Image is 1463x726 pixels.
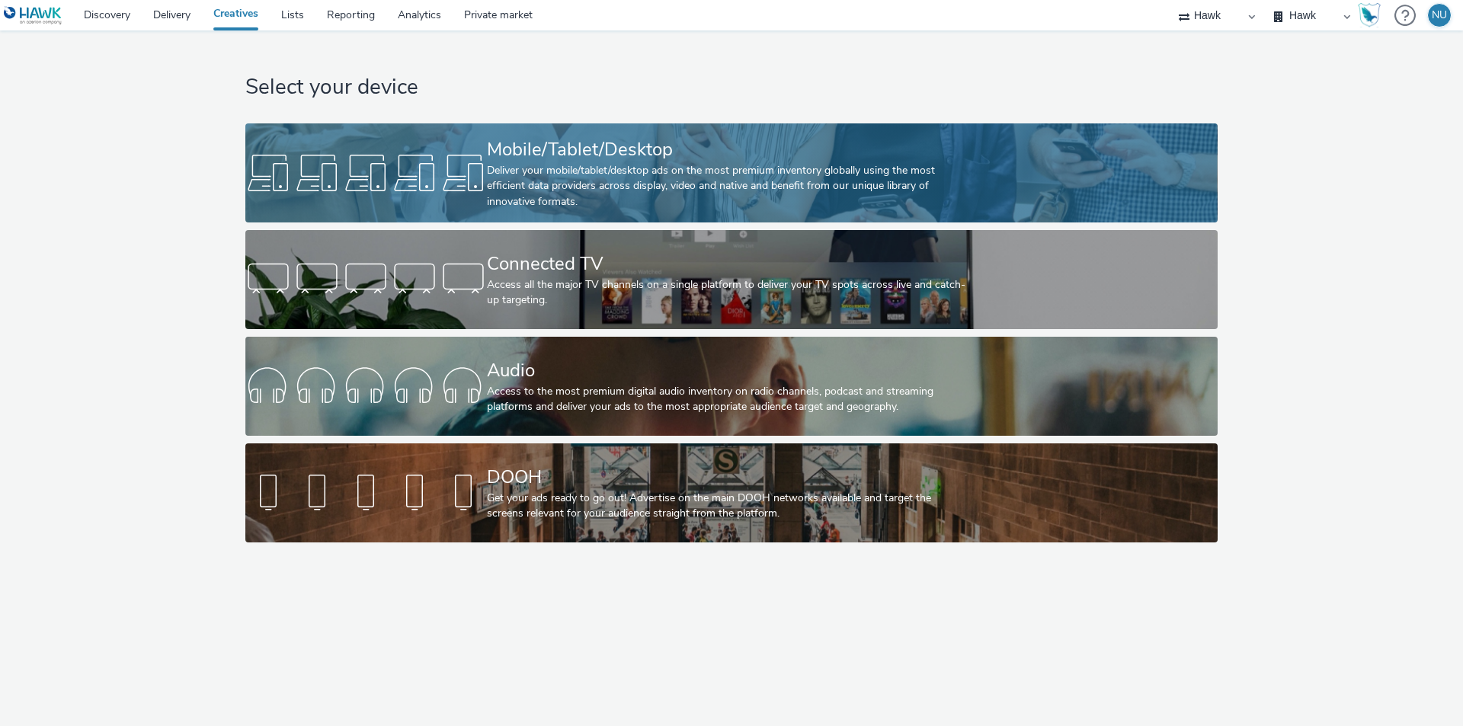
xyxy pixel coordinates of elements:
[1358,3,1381,27] img: Hawk Academy
[245,337,1217,436] a: AudioAccess to the most premium digital audio inventory on radio channels, podcast and streaming ...
[487,136,970,163] div: Mobile/Tablet/Desktop
[487,491,970,522] div: Get your ads ready to go out! Advertise on the main DOOH networks available and target the screen...
[487,384,970,415] div: Access to the most premium digital audio inventory on radio channels, podcast and streaming platf...
[245,443,1217,542] a: DOOHGet your ads ready to go out! Advertise on the main DOOH networks available and target the sc...
[245,230,1217,329] a: Connected TVAccess all the major TV channels on a single platform to deliver your TV spots across...
[487,277,970,309] div: Access all the major TV channels on a single platform to deliver your TV spots across live and ca...
[487,251,970,277] div: Connected TV
[4,6,62,25] img: undefined Logo
[487,163,970,209] div: Deliver your mobile/tablet/desktop ads on the most premium inventory globally using the most effi...
[1432,4,1447,27] div: NU
[245,123,1217,222] a: Mobile/Tablet/DesktopDeliver your mobile/tablet/desktop ads on the most premium inventory globall...
[487,464,970,491] div: DOOH
[487,357,970,384] div: Audio
[1358,3,1387,27] a: Hawk Academy
[245,73,1217,102] h1: Select your device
